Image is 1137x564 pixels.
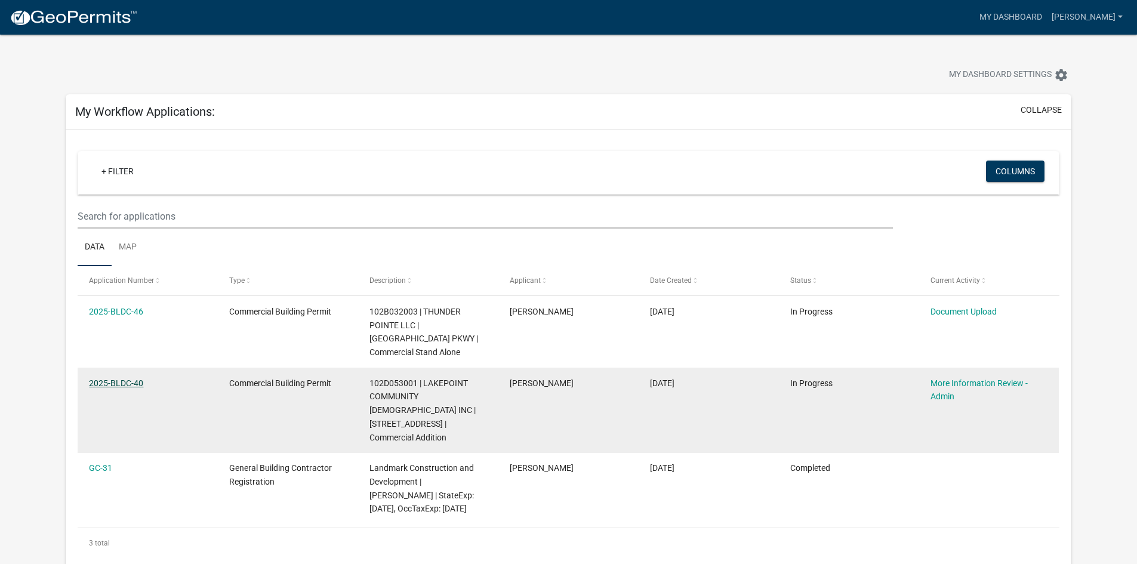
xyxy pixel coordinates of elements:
[790,276,811,285] span: Status
[650,378,674,388] span: 09/02/2025
[1054,68,1068,82] i: settings
[930,307,997,316] a: Document Upload
[369,307,478,357] span: 102B032003 | THUNDER POINTE LLC | LAKE OCONEE PKWY | Commercial Stand Alone
[112,229,144,267] a: Map
[639,266,779,295] datatable-header-cell: Date Created
[939,63,1078,87] button: My Dashboard Settingssettings
[778,266,919,295] datatable-header-cell: Status
[369,378,476,442] span: 102D053001 | LAKEPOINT COMMUNITY CHURCH INC | 106 VILLAGE LN | Commercial Addition
[89,307,143,316] a: 2025-BLDC-46
[78,229,112,267] a: Data
[89,463,112,473] a: GC-31
[1021,104,1062,116] button: collapse
[229,378,331,388] span: Commercial Building Permit
[358,266,498,295] datatable-header-cell: Description
[790,307,833,316] span: In Progress
[1047,6,1127,29] a: [PERSON_NAME]
[510,378,574,388] span: Terrell
[790,463,830,473] span: Completed
[650,307,674,316] span: 09/12/2025
[510,276,541,285] span: Applicant
[75,104,215,119] h5: My Workflow Applications:
[986,161,1044,182] button: Columns
[790,378,833,388] span: In Progress
[369,276,406,285] span: Description
[949,68,1052,82] span: My Dashboard Settings
[975,6,1047,29] a: My Dashboard
[919,266,1059,295] datatable-header-cell: Current Activity
[930,276,980,285] span: Current Activity
[510,307,574,316] span: Terrell
[650,276,692,285] span: Date Created
[510,463,574,473] span: Terrell
[78,266,218,295] datatable-header-cell: Application Number
[930,378,1028,402] a: More Information Review - Admin
[89,378,143,388] a: 2025-BLDC-40
[369,463,474,513] span: Landmark Construction and Development | Brandon Burgess | StateExp: 06/30/2026, OccTaxExp: 12/31/...
[78,528,1059,558] div: 3 total
[229,307,331,316] span: Commercial Building Permit
[218,266,358,295] datatable-header-cell: Type
[229,463,332,486] span: General Building Contractor Registration
[498,266,639,295] datatable-header-cell: Applicant
[229,276,245,285] span: Type
[78,204,892,229] input: Search for applications
[92,161,143,182] a: + Filter
[650,463,674,473] span: 08/18/2025
[89,276,154,285] span: Application Number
